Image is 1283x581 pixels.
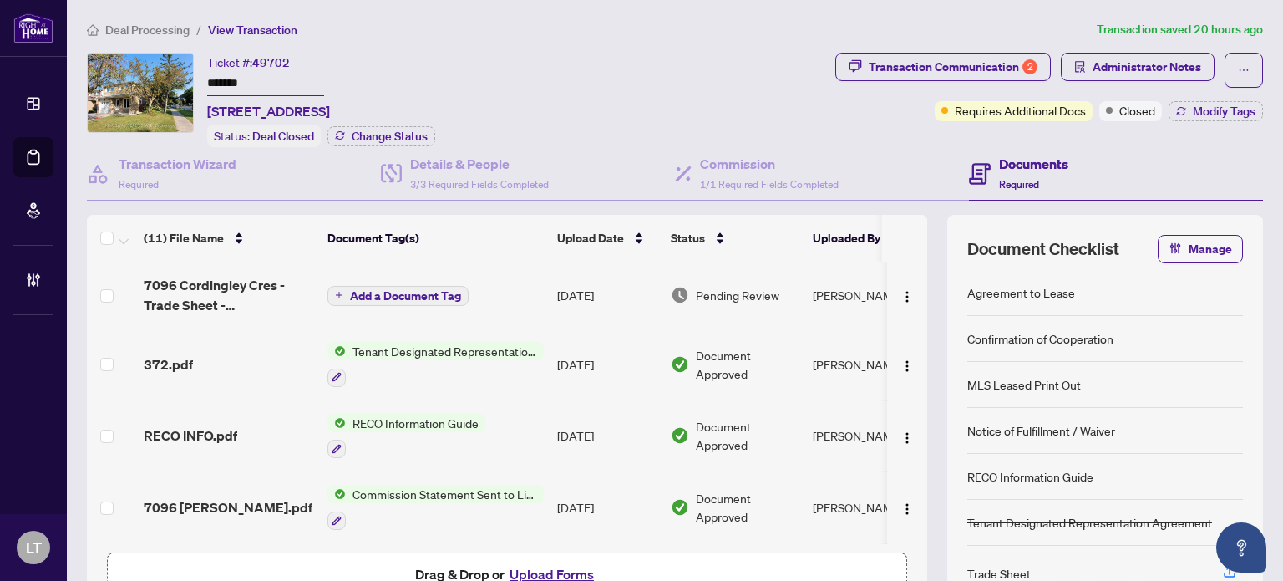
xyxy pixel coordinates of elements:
button: Open asap [1216,522,1266,573]
button: Add a Document Tag [327,284,469,306]
span: 49702 [252,55,290,70]
div: Agreement to Lease [967,283,1075,302]
h4: Transaction Wizard [119,154,236,174]
span: Required [999,178,1039,191]
div: RECO Information Guide [967,467,1093,486]
span: Pending Review [696,286,779,304]
button: Logo [894,494,920,521]
th: (11) File Name [137,215,321,262]
div: Confirmation of Cooperation [967,329,1113,348]
td: [DATE] [550,400,664,472]
div: 2 [1022,59,1037,74]
article: Transaction saved 20 hours ago [1097,20,1263,39]
td: [DATE] [550,262,664,329]
span: Document Approved [696,346,799,383]
h4: Details & People [410,154,549,174]
th: Upload Date [550,215,664,262]
span: Tenant Designated Representation Agreement [346,342,544,360]
span: 7096 [PERSON_NAME].pdf [144,497,312,517]
span: home [87,24,99,36]
img: IMG-W12335857_1.jpg [88,54,193,132]
span: 372.pdf [144,354,193,375]
button: Manage [1158,235,1243,263]
span: 7096 Cordingley Cres - Trade Sheet - [PERSON_NAME] to Review HST upd.pdf [144,275,314,315]
div: Status: [207,125,321,147]
span: Deal Processing [105,23,190,38]
span: Deal Closed [252,129,314,144]
button: Status IconTenant Designated Representation Agreement [327,342,544,387]
span: 3/3 Required Fields Completed [410,178,549,191]
span: Add a Document Tag [350,290,461,302]
button: Logo [894,422,920,449]
button: Administrator Notes [1061,53,1215,81]
button: Add a Document Tag [327,286,469,306]
td: [DATE] [550,329,664,400]
img: logo [13,13,53,43]
span: Manage [1189,236,1232,262]
img: Logo [900,502,914,516]
th: Status [664,215,806,262]
div: Tenant Designated Representation Agreement [967,513,1212,532]
img: Status Icon [327,485,346,503]
div: MLS Leased Print Out [967,375,1081,394]
img: Document Status [671,355,689,374]
span: (11) File Name [144,229,224,247]
span: [STREET_ADDRESS] [207,101,330,121]
span: Change Status [352,130,428,142]
img: Logo [900,359,914,373]
img: Status Icon [327,342,346,360]
td: [DATE] [550,471,664,543]
span: LT [26,536,42,559]
button: Change Status [327,126,435,146]
div: Notice of Fulfillment / Waiver [967,421,1115,440]
button: Status IconCommission Statement Sent to Listing Brokerage [327,485,544,530]
img: Logo [900,431,914,445]
img: Document Status [671,426,689,445]
span: Closed [1119,101,1155,120]
button: Transaction Communication2 [835,53,1051,81]
td: [PERSON_NAME] [806,329,931,400]
img: Logo [900,290,914,303]
span: Document Approved [696,417,799,454]
span: Upload Date [557,229,624,247]
img: Document Status [671,286,689,304]
span: Modify Tags [1193,105,1255,117]
div: Transaction Communication [869,54,1037,80]
span: ellipsis [1238,64,1250,76]
th: Document Tag(s) [321,215,550,262]
span: Requires Additional Docs [955,101,1086,120]
th: Uploaded By [806,215,931,262]
img: Document Status [671,498,689,517]
span: Document Approved [696,489,799,526]
div: Ticket #: [207,53,290,72]
span: Administrator Notes [1093,54,1201,80]
span: Document Checklist [967,237,1119,261]
span: solution [1074,61,1086,73]
span: Required [119,178,159,191]
td: [PERSON_NAME] [806,400,931,472]
button: Logo [894,282,920,308]
h4: Documents [999,154,1068,174]
h4: Commission [700,154,839,174]
span: View Transaction [208,23,297,38]
button: Status IconRECO Information Guide [327,414,485,459]
td: [PERSON_NAME] [806,262,931,329]
button: Logo [894,351,920,378]
li: / [196,20,201,39]
span: 1/1 Required Fields Completed [700,178,839,191]
button: Modify Tags [1169,101,1263,121]
span: plus [335,291,343,299]
span: RECO INFO.pdf [144,426,237,446]
span: RECO Information Guide [346,414,485,432]
span: Status [671,229,705,247]
img: Status Icon [327,414,346,432]
td: [PERSON_NAME] [806,471,931,543]
span: Commission Statement Sent to Listing Brokerage [346,485,544,503]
